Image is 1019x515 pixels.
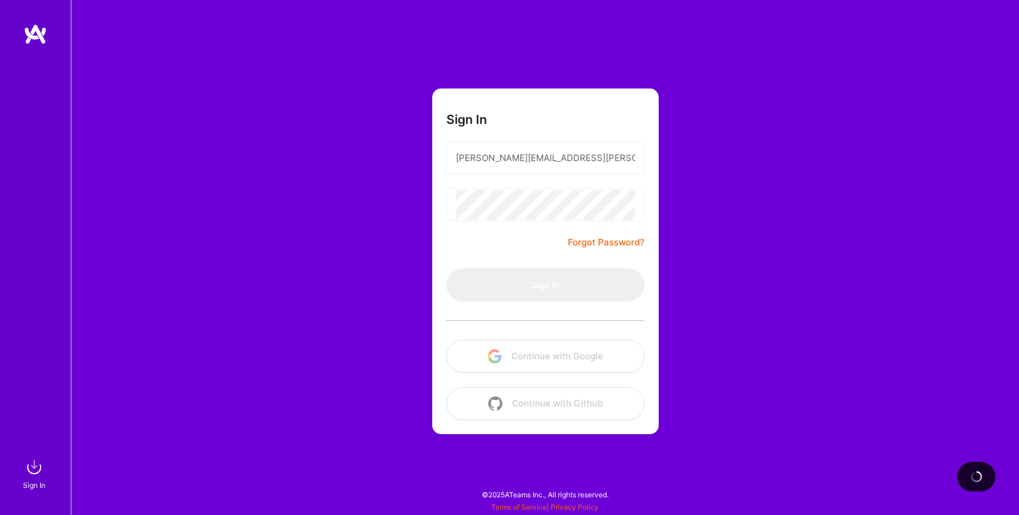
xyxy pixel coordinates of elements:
[71,480,1019,509] div: © 2025 ATeams Inc., All rights reserved.
[23,479,45,491] div: Sign In
[971,471,982,483] img: loading
[488,349,502,363] img: icon
[491,503,599,511] span: |
[456,143,635,173] input: Email...
[551,503,599,511] a: Privacy Policy
[22,455,46,479] img: sign in
[446,112,487,127] h3: Sign In
[446,340,645,373] button: Continue with Google
[568,235,645,250] a: Forgot Password?
[446,268,645,301] button: Sign In
[488,396,502,411] img: icon
[25,455,46,491] a: sign inSign In
[446,387,645,420] button: Continue with Github
[24,24,47,45] img: logo
[491,503,547,511] a: Terms of Service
